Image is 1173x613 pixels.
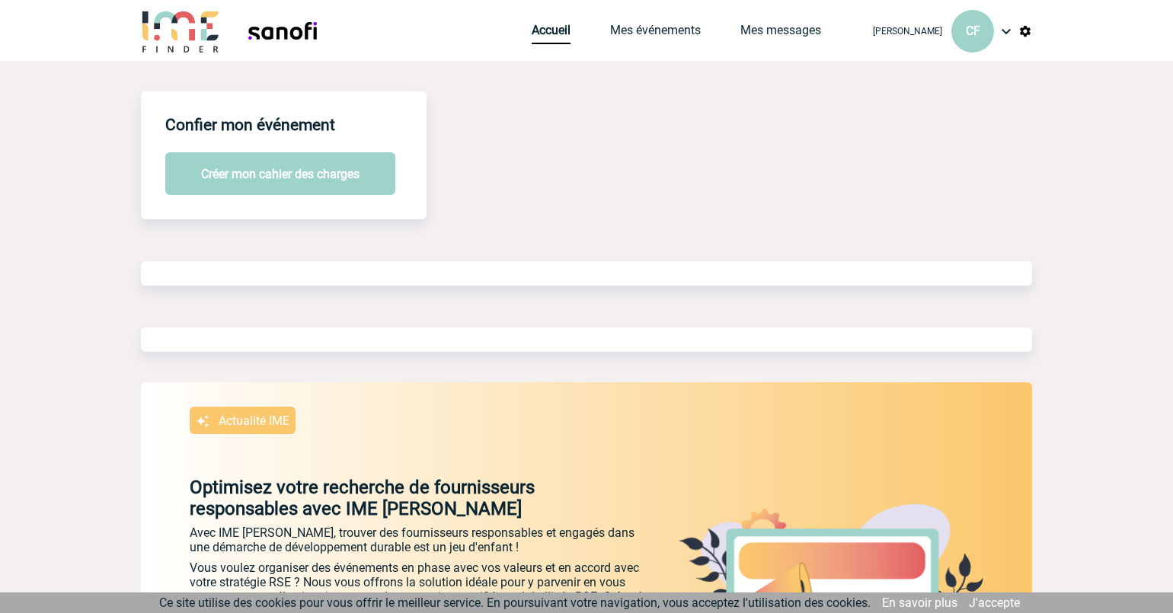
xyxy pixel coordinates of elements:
[532,23,571,44] a: Accueil
[141,9,220,53] img: IME-Finder
[740,23,821,44] a: Mes messages
[190,525,647,554] p: Avec IME [PERSON_NAME], trouver des fournisseurs responsables et engagés dans une démarche de dév...
[159,595,871,610] span: Ce site utilise des cookies pour vous offrir le meilleur service. En poursuivant votre navigation...
[610,23,701,44] a: Mes événements
[966,24,980,38] span: CF
[165,152,395,195] button: Créer mon cahier des charges
[882,595,957,610] a: En savoir plus
[969,595,1020,610] a: J'accepte
[141,477,647,519] p: Optimisez votre recherche de fournisseurs responsables avec IME [PERSON_NAME]
[873,26,942,37] span: [PERSON_NAME]
[165,116,335,134] h4: Confier mon événement
[219,413,289,428] p: Actualité IME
